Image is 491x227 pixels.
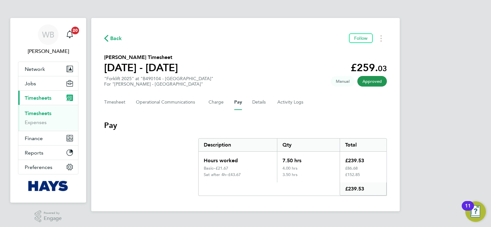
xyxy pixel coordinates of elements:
div: Basic [204,166,216,171]
h2: [PERSON_NAME] Timesheet [104,54,178,61]
div: "Forklift 2025" at "B490104 - [GEOGRAPHIC_DATA]" [104,76,213,87]
div: £43.67 [228,172,272,177]
div: Pay [198,138,387,196]
button: Charge [209,95,224,110]
span: – [213,165,216,171]
h3: Pay [104,120,387,130]
div: £86.68 [340,166,387,172]
button: Jobs [18,76,78,90]
div: Qty [277,139,340,151]
div: £21.67 [216,166,272,171]
div: 4.00 hrs [277,166,340,172]
app-decimal: £259. [351,62,387,74]
div: Timesheets [18,105,78,131]
div: 3.50 hrs [277,172,340,182]
section: Pay [104,120,387,196]
a: WB[PERSON_NAME] [18,24,78,55]
span: WB [42,30,54,39]
img: hays-logo-retina.png [28,181,68,191]
span: 03 [378,64,387,73]
div: £239.53 [340,152,387,166]
span: Reports [25,150,43,156]
button: Pay [234,95,242,110]
span: Follow [354,35,368,41]
button: Preferences [18,160,78,174]
a: Expenses [25,119,47,125]
span: This timesheet has been approved. [357,76,387,87]
div: Total [340,139,387,151]
button: Finance [18,131,78,145]
span: – [226,172,228,177]
span: Network [25,66,45,72]
div: 7.50 hrs [277,152,340,166]
span: Engage [44,216,62,221]
nav: Main navigation [10,18,86,203]
a: Timesheets [25,110,51,116]
button: Details [252,95,267,110]
button: Reports [18,146,78,160]
button: Back [104,34,122,42]
div: Description [199,139,277,151]
span: This timesheet was manually created. [331,76,355,87]
button: Timesheets Menu [375,33,387,43]
span: Timesheets [25,95,51,101]
button: Timesheet [104,95,126,110]
span: Powered by [44,210,62,216]
div: Sat after 4h [204,172,228,177]
span: 20 [71,27,79,34]
div: £152.85 [340,172,387,182]
div: £239.53 [340,182,387,196]
button: Operational Communications [136,95,198,110]
div: For "[PERSON_NAME] - [GEOGRAPHIC_DATA]" [104,81,213,87]
button: Follow [349,33,373,43]
div: Hours worked [199,152,277,166]
button: Activity Logs [277,95,304,110]
button: Open Resource Center, 11 new notifications [465,201,486,222]
a: 20 [63,24,76,45]
span: William Brown [18,47,78,55]
div: 11 [465,206,471,214]
a: Go to home page [18,181,78,191]
span: Back [110,35,122,42]
span: Jobs [25,80,36,87]
span: Finance [25,135,43,141]
h1: [DATE] - [DATE] [104,61,178,74]
a: Powered byEngage [35,210,62,223]
button: Timesheets [18,91,78,105]
span: Preferences [25,164,52,170]
button: Network [18,62,78,76]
